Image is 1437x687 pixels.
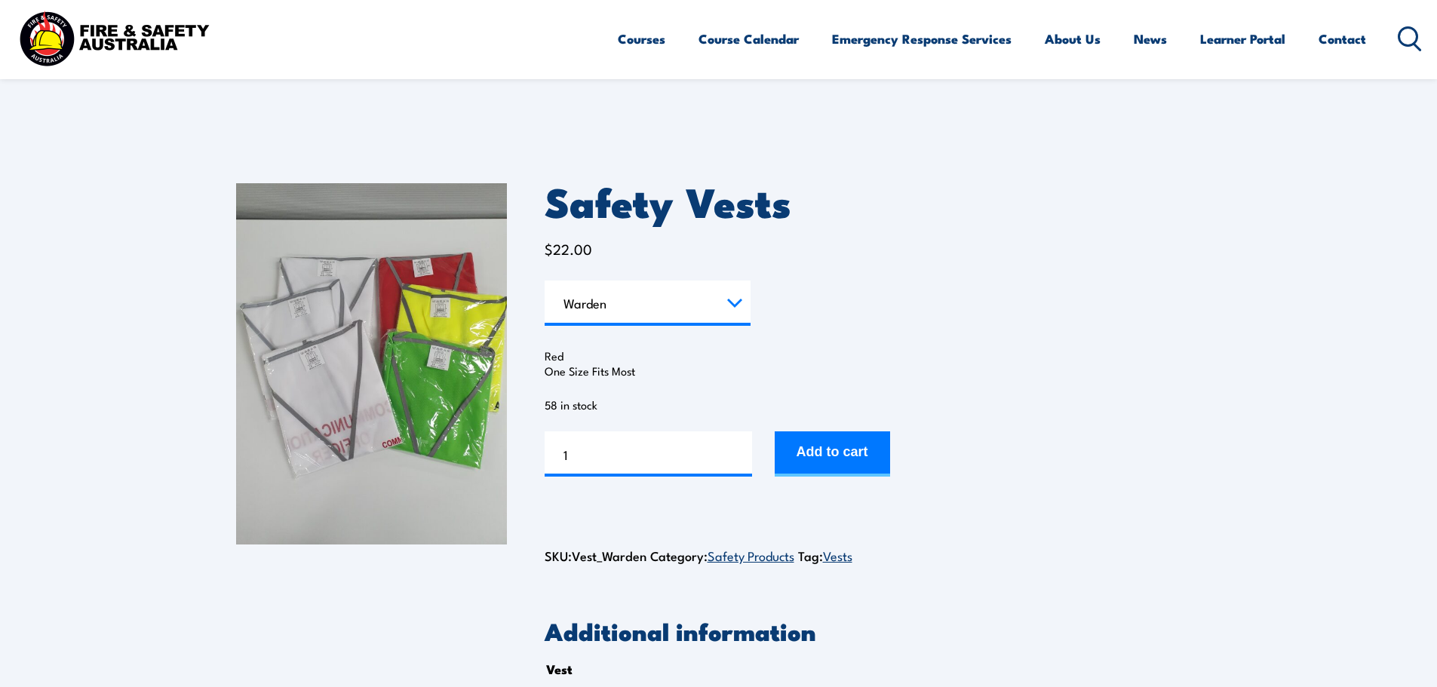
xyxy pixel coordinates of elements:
bdi: 22.00 [545,238,592,259]
span: Tag: [798,546,852,565]
a: Learner Portal [1200,19,1285,59]
span: Vest_Warden [572,546,646,565]
a: About Us [1045,19,1101,59]
button: Add to cart [775,431,890,477]
a: Contact [1319,19,1366,59]
a: News [1134,19,1167,59]
span: $ [545,238,553,259]
a: Course Calendar [699,19,799,59]
iframe: Secure express checkout frame [542,496,1205,538]
th: Vest [546,658,573,680]
p: Red One Size Fits Most [545,348,1202,379]
a: Emergency Response Services [832,19,1012,59]
a: Courses [618,19,665,59]
img: 20230220_093531-scaled-1.jpg [236,183,507,544]
input: Product quantity [545,431,752,477]
h2: Additional information [545,620,1202,641]
p: 58 in stock [545,397,1202,413]
span: Category: [650,546,794,565]
span: SKU: [545,546,646,565]
h1: Safety Vests [545,183,1202,219]
a: Vests [823,546,852,564]
a: Safety Products [708,546,794,564]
